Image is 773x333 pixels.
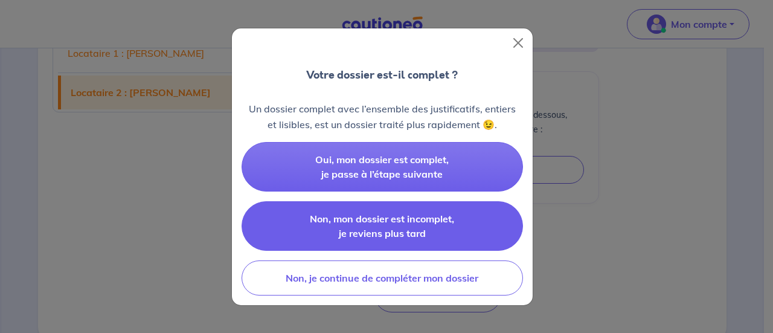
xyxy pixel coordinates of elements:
[315,154,449,180] span: Oui, mon dossier est complet, je passe à l’étape suivante
[310,213,454,239] span: Non, mon dossier est incomplet, je reviens plus tard
[242,101,523,132] p: Un dossier complet avec l’ensemble des justificatifs, entiers et lisibles, est un dossier traité ...
[242,201,523,251] button: Non, mon dossier est incomplet, je reviens plus tard
[242,260,523,296] button: Non, je continue de compléter mon dossier
[286,272,478,284] span: Non, je continue de compléter mon dossier
[306,67,458,83] p: Votre dossier est-il complet ?
[508,33,528,53] button: Close
[242,142,523,192] button: Oui, mon dossier est complet, je passe à l’étape suivante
